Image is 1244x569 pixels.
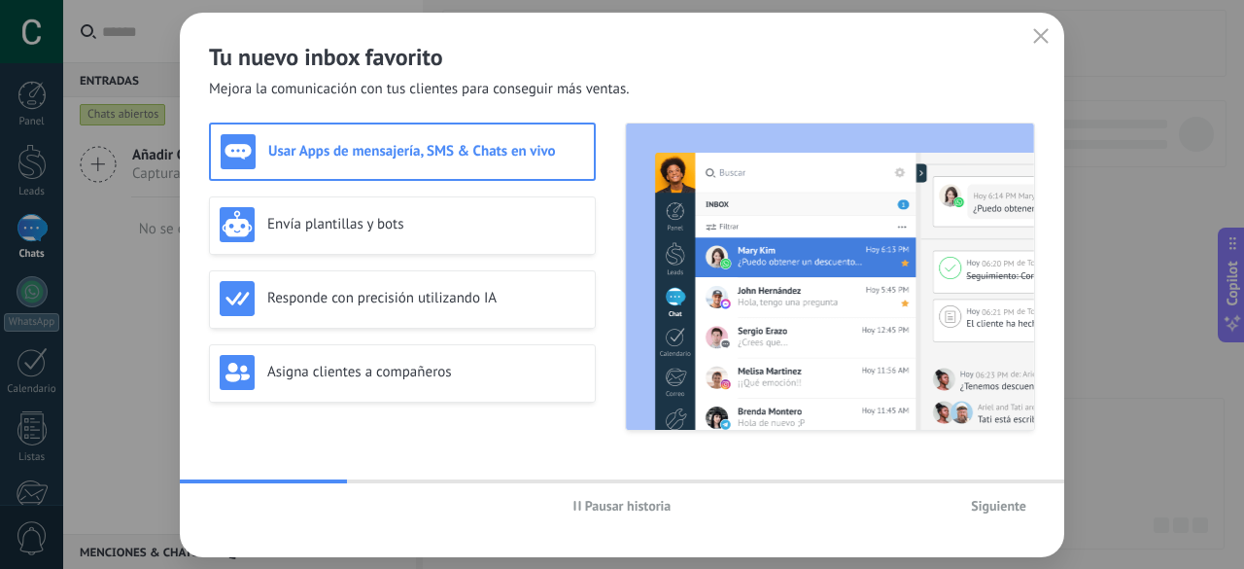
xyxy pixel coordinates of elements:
[267,289,585,307] h3: Responde con precisión utilizando IA
[267,363,585,381] h3: Asigna clientes a compañeros
[585,499,672,513] span: Pausar historia
[971,499,1026,513] span: Siguiente
[962,491,1035,520] button: Siguiente
[268,142,584,160] h3: Usar Apps de mensajería, SMS & Chats en vivo
[565,491,680,520] button: Pausar historia
[209,80,630,99] span: Mejora la comunicación con tus clientes para conseguir más ventas.
[209,42,1035,72] h2: Tu nuevo inbox favorito
[267,215,585,233] h3: Envía plantillas y bots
